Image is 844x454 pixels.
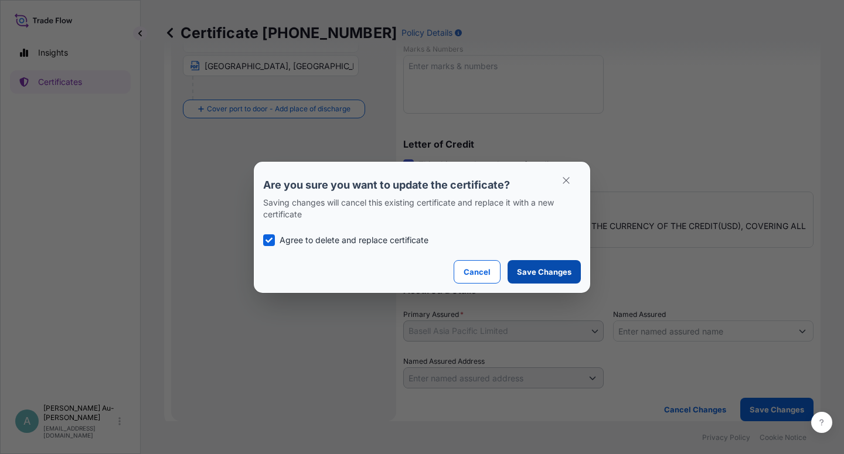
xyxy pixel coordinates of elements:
[517,266,571,278] p: Save Changes
[454,260,501,284] button: Cancel
[280,234,428,246] p: Agree to delete and replace certificate
[464,266,491,278] p: Cancel
[508,260,581,284] button: Save Changes
[263,197,581,220] p: Saving changes will cancel this existing certificate and replace it with a new certificate
[263,178,581,192] p: Are you sure you want to update the certificate?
